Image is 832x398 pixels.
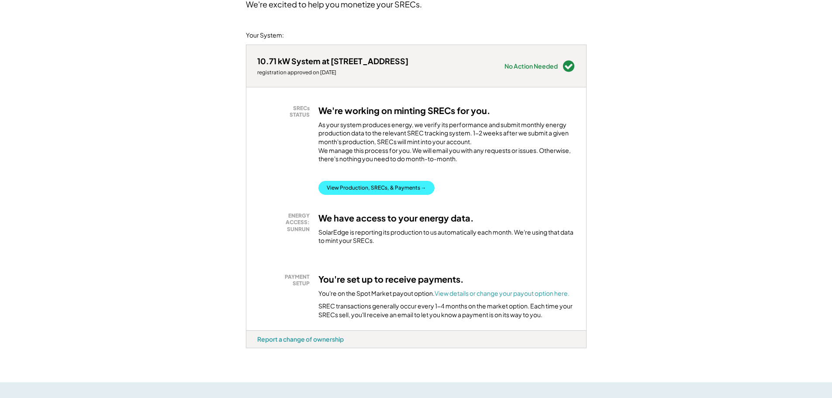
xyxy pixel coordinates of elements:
[318,121,575,168] div: As your system produces energy, we verify its performance and submit monthly energy production da...
[262,212,310,233] div: ENERGY ACCESS: SUNRUN
[318,181,435,195] button: View Production, SRECs, & Payments →
[262,273,310,287] div: PAYMENT SETUP
[318,228,575,245] div: SolarEdge is reporting its production to us automatically each month. We're using that data to mi...
[435,289,570,297] a: View details or change your payout option here.
[257,69,408,76] div: registration approved on [DATE]
[257,56,408,66] div: 10.71 kW System at [STREET_ADDRESS]
[257,335,344,343] div: Report a change of ownership
[504,63,558,69] div: No Action Needed
[318,302,575,319] div: SREC transactions generally occur every 1-4 months on the market option. Each time your SRECs sel...
[318,105,490,116] h3: We're working on minting SRECs for you.
[318,212,474,224] h3: We have access to your energy data.
[318,273,464,285] h3: You're set up to receive payments.
[262,105,310,118] div: SRECs STATUS
[246,31,284,40] div: Your System:
[246,348,275,352] div: 7jaj6bt4 - VA Distributed
[318,289,570,298] div: You're on the Spot Market payout option.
